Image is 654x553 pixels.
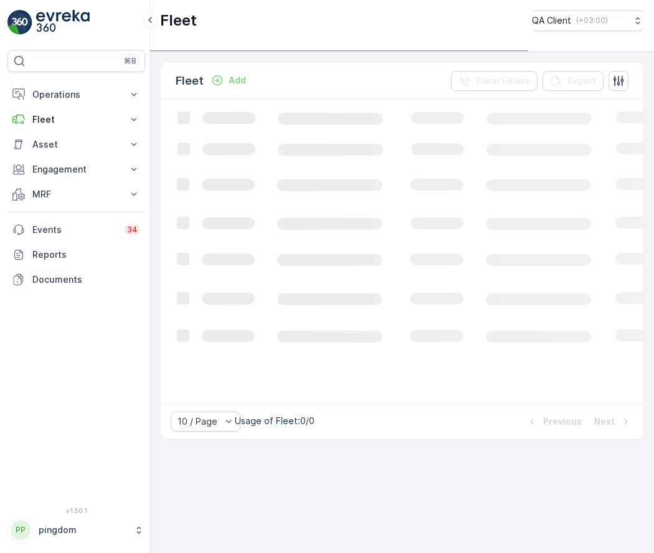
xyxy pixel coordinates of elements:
[127,225,138,235] p: 34
[229,74,246,87] p: Add
[7,267,145,292] a: Documents
[567,75,596,87] p: Export
[176,72,204,90] p: Fleet
[576,16,608,26] p: ( +03:00 )
[7,107,145,132] button: Fleet
[36,10,90,35] img: logo_light-DOdMpM7g.png
[32,224,117,236] p: Events
[7,157,145,182] button: Engagement
[160,11,197,31] p: Fleet
[7,517,145,543] button: PPpingdom
[206,73,251,88] button: Add
[543,415,582,428] p: Previous
[524,414,583,429] button: Previous
[11,520,31,540] div: PP
[32,188,120,201] p: MRF
[32,138,120,151] p: Asset
[7,132,145,157] button: Asset
[7,242,145,267] a: Reports
[32,248,140,261] p: Reports
[32,273,140,286] p: Documents
[593,414,633,429] button: Next
[532,14,571,27] p: QA Client
[7,507,145,514] span: v 1.50.1
[7,82,145,107] button: Operations
[124,56,136,66] p: ⌘B
[7,10,32,35] img: logo
[451,71,538,91] button: Clear Filters
[594,415,615,428] p: Next
[476,75,530,87] p: Clear Filters
[32,88,120,101] p: Operations
[32,113,120,126] p: Fleet
[39,524,128,536] p: pingdom
[7,182,145,207] button: MRF
[7,217,145,242] a: Events34
[543,71,604,91] button: Export
[235,415,315,427] p: Usage of Fleet : 0/0
[32,163,120,176] p: Engagement
[532,10,644,31] button: QA Client(+03:00)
